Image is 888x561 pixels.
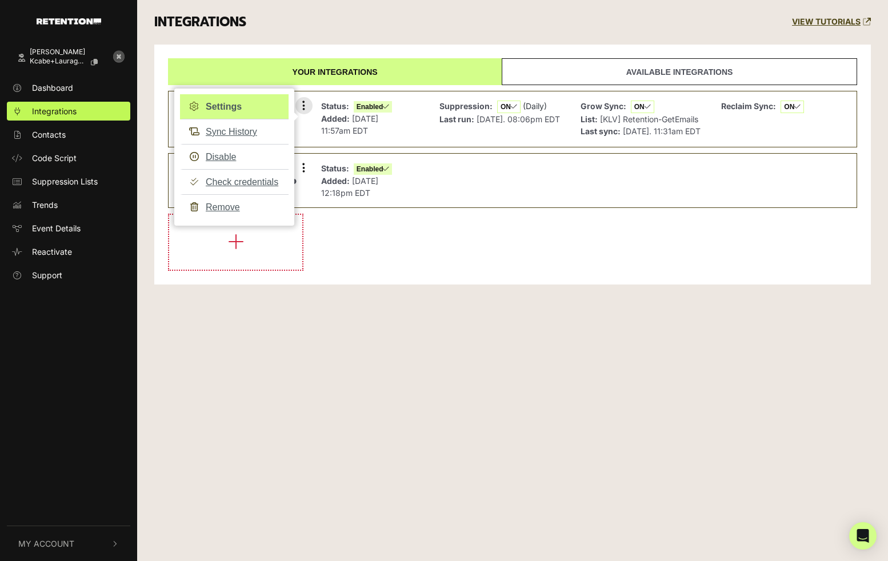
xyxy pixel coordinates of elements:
[32,269,62,281] span: Support
[180,119,289,145] a: Sync History
[600,114,698,124] span: [KLV] Retention-GetEmails
[497,101,521,113] span: ON
[792,17,871,27] a: VIEW TUTORIALS
[37,18,101,25] img: Retention.com
[180,169,289,195] a: Check credentials
[354,101,393,113] span: Enabled
[321,114,350,123] strong: Added:
[721,101,776,111] strong: Reclaim Sync:
[32,129,66,141] span: Contacts
[32,222,81,234] span: Event Details
[168,58,502,85] a: Your integrations
[180,194,289,220] a: Remove
[7,266,130,284] a: Support
[32,82,73,94] span: Dashboard
[581,126,621,136] strong: Last sync:
[581,114,598,124] strong: List:
[32,246,72,258] span: Reactivate
[7,149,130,167] a: Code Script
[154,14,246,30] h3: INTEGRATIONS
[502,58,857,85] a: Available integrations
[439,114,474,124] strong: Last run:
[18,538,74,550] span: My Account
[7,172,130,191] a: Suppression Lists
[32,199,58,211] span: Trends
[849,522,877,550] div: Open Intercom Messenger
[7,195,130,214] a: Trends
[623,126,701,136] span: [DATE]. 11:31am EDT
[781,101,804,113] span: ON
[30,48,107,56] div: [PERSON_NAME]
[439,101,493,111] strong: Suppression:
[32,152,77,164] span: Code Script
[581,101,626,111] strong: Grow Sync:
[30,57,87,65] span: kcabe+laurageller...
[321,114,378,135] span: [DATE] 11:57am EDT
[32,175,98,187] span: Suppression Lists
[321,176,350,186] strong: Added:
[321,101,349,111] strong: Status:
[7,43,107,74] a: [PERSON_NAME] kcabe+laurageller...
[32,105,77,117] span: Integrations
[180,144,289,170] a: Disable
[180,94,289,119] a: Settings
[7,219,130,238] a: Event Details
[477,114,560,124] span: [DATE]. 08:06pm EDT
[7,102,130,121] a: Integrations
[7,125,130,144] a: Contacts
[321,163,349,173] strong: Status:
[523,101,547,111] span: (Daily)
[7,526,130,561] button: My Account
[7,242,130,261] a: Reactivate
[7,78,130,97] a: Dashboard
[354,163,393,175] span: Enabled
[631,101,654,113] span: ON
